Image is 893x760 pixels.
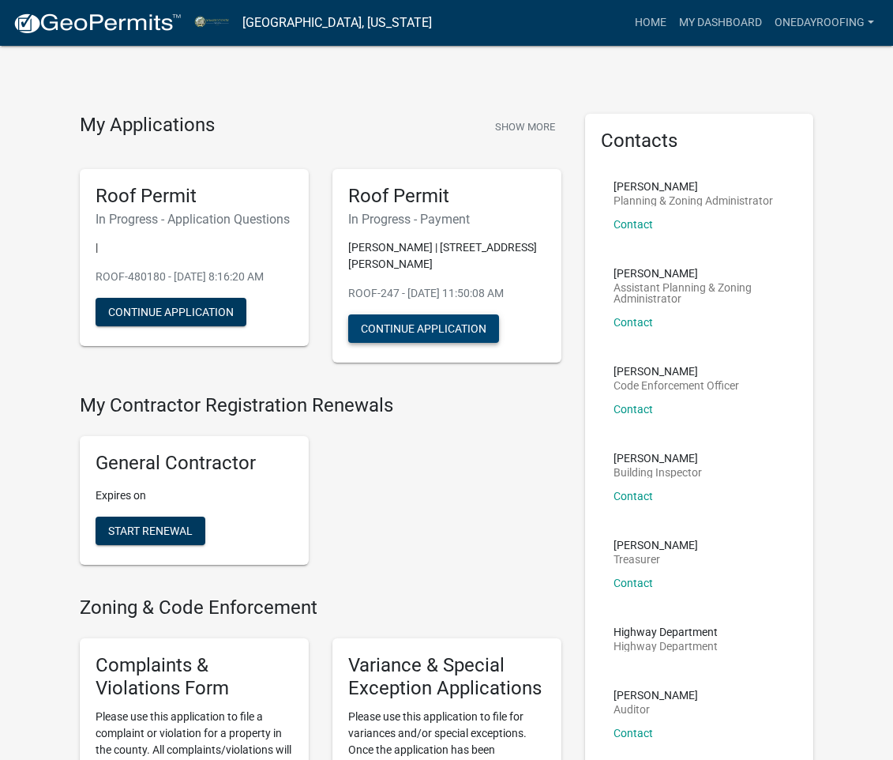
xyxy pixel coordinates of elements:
h6: In Progress - Application Questions [96,212,293,227]
p: Highway Department [613,626,718,638]
a: Contact [613,316,653,329]
h5: Complaints & Violations Form [96,654,293,700]
p: ROOF-247 - [DATE] 11:50:08 AM [348,285,546,302]
p: [PERSON_NAME] [613,690,698,701]
p: Building Inspector [613,467,702,478]
img: Miami County, Indiana [194,12,230,33]
p: [PERSON_NAME] [613,181,773,192]
p: Expires on [96,487,293,504]
p: Code Enforcement Officer [613,380,739,391]
span: Start Renewal [108,525,193,537]
a: My Dashboard [673,8,768,38]
a: Contact [613,490,653,502]
button: Show More [489,114,561,140]
h5: Roof Permit [96,185,293,208]
p: Auditor [613,704,698,715]
a: Home [628,8,673,38]
a: Contact [613,577,653,589]
a: Onedayroofing [768,8,880,38]
h5: Roof Permit [348,185,546,208]
wm-registration-list-section: My Contractor Registration Renewals [80,394,561,578]
h6: In Progress - Payment [348,212,546,227]
button: Continue Application [348,314,499,343]
h4: My Contractor Registration Renewals [80,394,561,417]
p: [PERSON_NAME] [613,366,739,377]
h4: Zoning & Code Enforcement [80,596,561,619]
h5: General Contractor [96,452,293,475]
p: Highway Department [613,641,718,652]
h5: Contacts [601,130,798,152]
a: [GEOGRAPHIC_DATA], [US_STATE] [242,9,432,36]
p: | [96,239,293,256]
p: Planning & Zoning Administrator [613,195,773,206]
p: [PERSON_NAME] [613,268,786,279]
h4: My Applications [80,114,215,137]
p: Treasurer [613,554,698,565]
p: [PERSON_NAME] | [STREET_ADDRESS][PERSON_NAME] [348,239,546,273]
button: Continue Application [96,298,246,326]
p: ROOF-480180 - [DATE] 8:16:20 AM [96,269,293,285]
a: Contact [613,403,653,416]
button: Start Renewal [96,517,205,545]
h5: Variance & Special Exception Applications [348,654,546,700]
a: Contact [613,727,653,739]
a: Contact [613,218,653,231]
p: Assistant Planning & Zoning Administrator [613,282,786,304]
p: [PERSON_NAME] [613,453,702,464]
p: [PERSON_NAME] [613,540,698,551]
